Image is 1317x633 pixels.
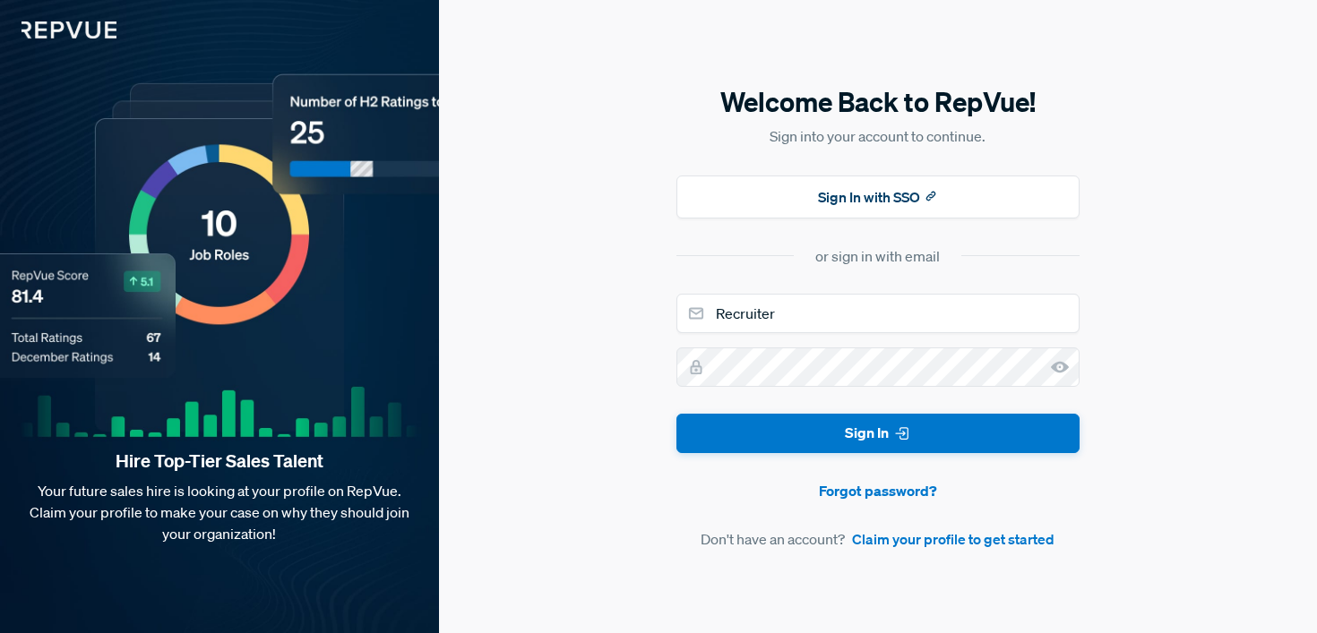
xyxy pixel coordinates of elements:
a: Claim your profile to get started [852,528,1054,550]
p: Sign into your account to continue. [676,125,1080,147]
div: or sign in with email [815,245,940,267]
strong: Hire Top-Tier Sales Talent [29,449,410,473]
input: Email address [676,294,1080,333]
a: Forgot password? [676,480,1080,501]
button: Sign In with SSO [676,175,1080,218]
article: Don't have an account? [676,528,1080,550]
button: Sign In [676,414,1080,454]
h5: Welcome Back to RepVue! [676,83,1080,121]
p: Your future sales hire is looking at your profile on RepVue. Claim your profile to make your case... [29,480,410,544]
